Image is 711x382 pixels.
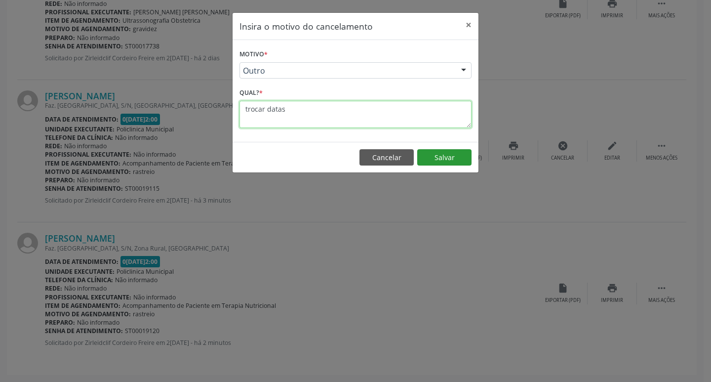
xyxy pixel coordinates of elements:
span: Outro [243,66,451,76]
label: Qual? [239,85,263,101]
button: Close [459,13,478,37]
h5: Insira o motivo do cancelamento [239,20,373,33]
button: Cancelar [359,149,414,166]
label: Motivo [239,47,268,62]
button: Salvar [417,149,472,166]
